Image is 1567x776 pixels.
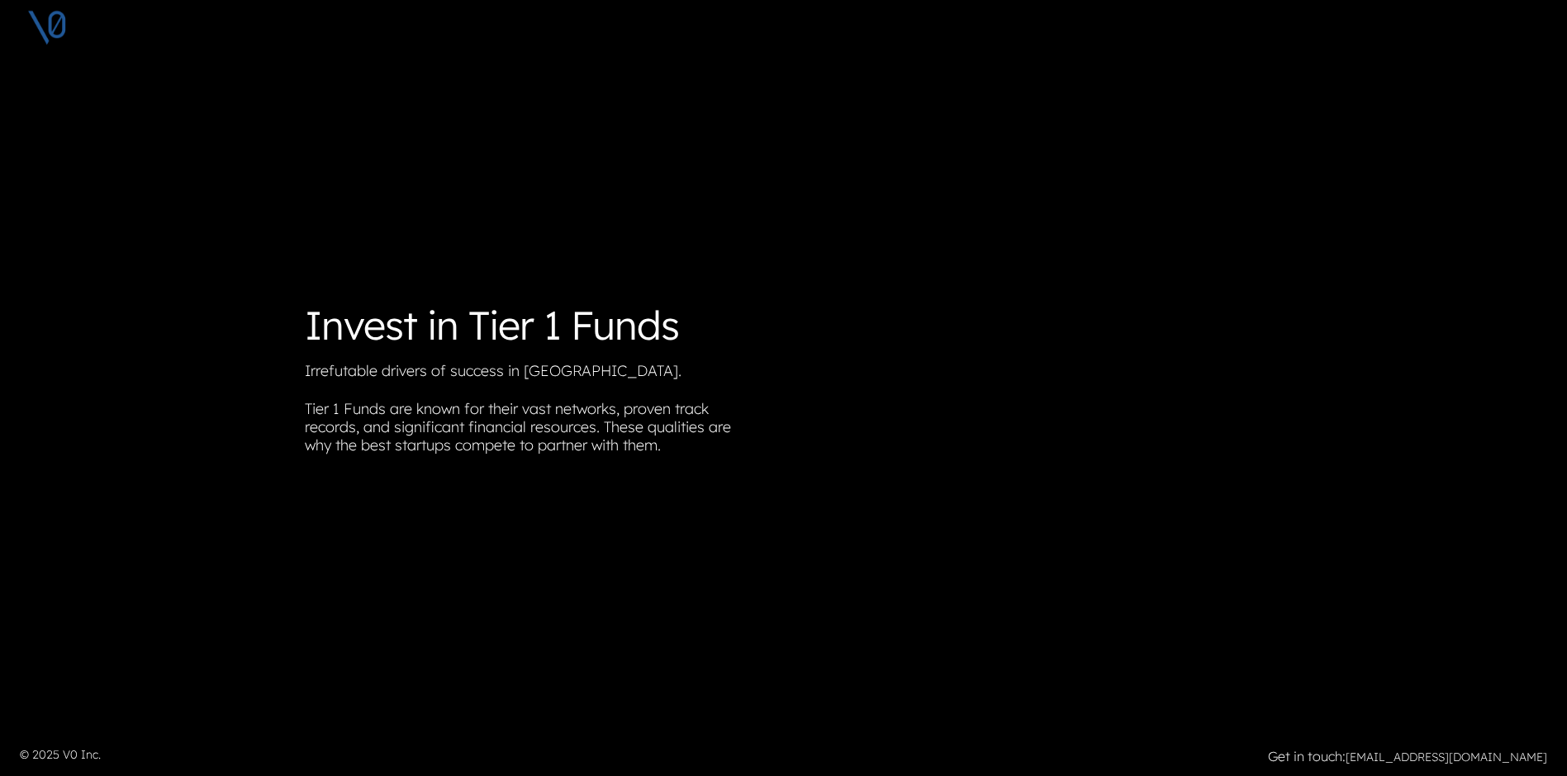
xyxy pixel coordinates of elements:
a: [EMAIL_ADDRESS][DOMAIN_NAME] [1346,750,1547,764]
strong: Get in touch: [1268,748,1346,764]
h1: Invest in Tier 1 Funds [305,302,771,350]
p: Irrefutable drivers of success in [GEOGRAPHIC_DATA]. [305,362,771,387]
img: V0 logo [26,7,68,48]
p: Tier 1 Funds are known for their vast networks, proven track records, and significant financial r... [305,400,771,461]
p: © 2025 V0 Inc. [20,746,774,764]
